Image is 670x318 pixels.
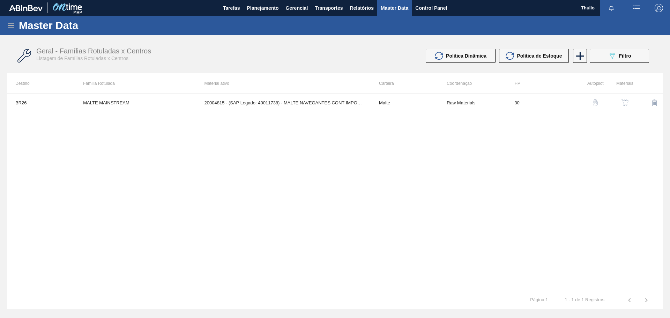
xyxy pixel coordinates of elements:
[196,94,371,111] td: 20004815 - (SAP Legado: 40011738) - MALTE NAVEGANTES CONT IMPORT SUP 40%
[650,98,659,107] img: delete-icon
[75,94,196,111] td: MALTE MAINSTREAM
[9,5,43,11] img: TNhmsLtSVTkK8tSr43FrP2fwEKptu5GPRR3wAAAABJRU5ErkJggg==
[557,291,613,303] td: 1 - 1 de 1 Registros
[499,49,569,63] button: Política de Estoque
[592,99,599,106] img: auto-pilot-icon
[586,49,653,63] div: Filtrar Família Rotulada x Centro
[350,4,373,12] span: Relatórios
[415,4,447,12] span: Control Panel
[632,4,641,12] img: userActions
[506,94,574,111] td: 30
[590,49,649,63] button: Filtro
[315,4,343,12] span: Transportes
[381,4,408,12] span: Master Data
[621,99,628,106] img: shopping-cart-icon
[499,49,572,63] div: Atualizar Política de Estoque em Massa
[617,94,633,111] button: shopping-cart-icon
[19,21,143,29] h1: Master Data
[196,73,371,94] th: Material ativo
[578,94,604,111] div: Configuração Auto Pilot
[600,3,623,13] button: Notificações
[371,73,438,94] th: Carteira
[574,73,604,94] th: Autopilot
[223,4,240,12] span: Tarefas
[247,4,278,12] span: Planejamento
[438,94,506,111] td: Raw Materials
[446,53,486,59] span: Política Dinâmica
[285,4,308,12] span: Gerencial
[587,94,604,111] button: auto-pilot-icon
[426,49,499,63] div: Atualizar Política Dinâmica
[75,73,196,94] th: Família Rotulada
[36,47,151,55] span: Geral - Famílias Rotuladas x Centros
[604,73,633,94] th: Materiais
[646,94,663,111] button: delete-icon
[36,56,128,61] span: Listagem de Famílias Rotuladas x Centros
[506,73,574,94] th: HP
[7,73,75,94] th: Destino
[7,94,75,111] td: BR26
[426,49,496,63] button: Política Dinâmica
[607,94,633,111] div: Ver Materiais
[438,73,506,94] th: Coordenação
[371,94,438,111] td: Malte
[517,53,562,59] span: Política de Estoque
[619,53,631,59] span: Filtro
[572,49,586,63] div: Nova Família Rotulada x Centro
[522,291,556,303] td: Página : 1
[655,4,663,12] img: Logout
[637,94,663,111] div: Excluir Família Rotulada X Centro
